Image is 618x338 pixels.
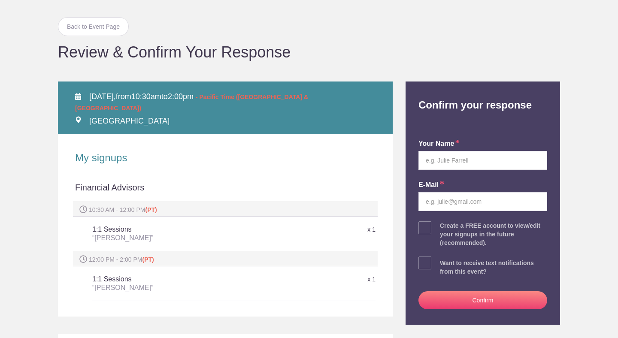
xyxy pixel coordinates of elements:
[281,222,376,237] div: x 1
[168,92,194,101] span: 2:00pm
[75,151,376,164] h2: My signups
[418,291,547,309] button: Confirm
[412,81,554,112] h2: Confirm your response
[89,92,116,101] span: [DATE],
[79,205,87,213] img: Spot time
[418,180,444,190] label: E-mail
[92,234,281,242] div: “[PERSON_NAME]”
[75,94,308,112] span: - Pacific Time ([GEOGRAPHIC_DATA] & [GEOGRAPHIC_DATA])
[281,272,376,287] div: x 1
[145,206,157,213] span: (PT)
[92,284,281,292] div: “[PERSON_NAME]”
[79,255,87,263] img: Spot time
[89,117,170,125] span: [GEOGRAPHIC_DATA]
[75,181,376,201] div: Financial Advisors
[131,92,161,101] span: 10:30am
[440,259,547,276] div: Want to receive text notifications from this event?
[92,221,281,247] h5: 1:1 Sessions
[75,92,308,112] span: from to
[418,139,460,149] label: your name
[418,151,547,170] input: e.g. Julie Farrell
[418,192,547,211] input: e.g. julie@gmail.com
[73,251,378,266] div: 12:00 PM - 2:00 PM
[58,17,129,36] a: Back to Event Page
[75,93,81,100] img: Calendar alt
[58,45,560,60] h1: Review & Confirm Your Response
[92,271,281,296] h5: 1:1 Sessions
[440,221,547,247] div: Create a FREE account to view/edit your signups in the future (recommended).
[73,201,378,217] div: 10:30 AM - 12:00 PM
[142,256,154,263] span: (PT)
